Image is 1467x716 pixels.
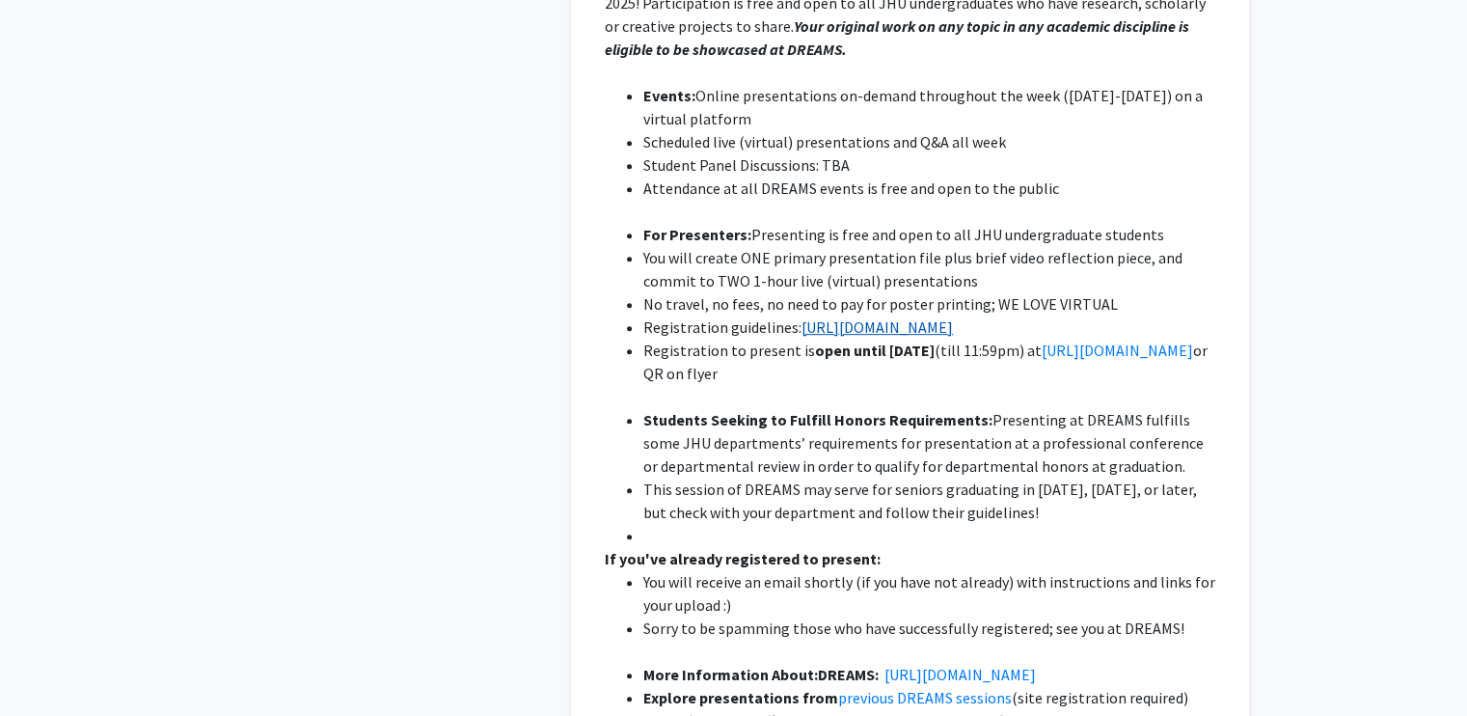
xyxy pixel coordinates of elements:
[818,665,879,684] strong: DREAMS:
[815,341,935,360] strong: open until [DATE]
[643,225,751,244] strong: For Presenters:
[643,617,1215,640] li: Sorry to be spamming those who have successfully registered; see you at DREAMS!
[838,688,1012,707] a: previous DREAMS sessions
[14,629,82,702] iframe: Chat
[643,339,1215,385] li: Registration to present is (till 11:59pm) at or QR on flyer
[605,549,881,568] strong: If you've already registered to present:
[643,130,1215,153] li: Scheduled live (virtual) presentations and Q&A all week
[884,665,1036,684] a: [URL][DOMAIN_NAME]
[643,246,1215,292] li: You will create ONE primary presentation file plus brief video reflection piece, and commit to TW...
[643,686,1215,709] li: (site registration required)
[643,153,1215,177] li: Student Panel Discussions: TBA
[643,292,1215,316] li: No travel, no fees, no need to pay for poster printing; WE LOVE VIRTUAL
[643,84,1215,130] li: Online presentations on-demand throughout the week ([DATE]-[DATE]) on a virtual platform
[801,317,953,337] a: [URL][DOMAIN_NAME]
[643,316,1215,339] li: Registration guidelines:
[643,688,838,707] strong: Explore presentations from
[643,86,695,105] strong: Events:
[643,570,1215,617] li: You will receive an email shortly (if you have not already) with instructions and links for your ...
[643,410,992,429] strong: Students Seeking to Fulfill Honors Requirements:
[643,177,1215,200] li: Attendance at all DREAMS events is free and open to the public
[605,16,1192,59] em: Your original work on any topic in any academic discipline is eligible to be showcased at DREAMS.
[643,223,1215,246] li: Presenting is free and open to all JHU undergraduate students
[1042,341,1193,360] a: [URL][DOMAIN_NAME]
[643,478,1215,524] li: This session of DREAMS may serve for seniors graduating in [DATE], [DATE], or later, but check wi...
[643,665,818,684] strong: More Information About:
[643,408,1215,478] li: Presenting at DREAMS fulfills some JHU departments’ requirements for presentation at a profession...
